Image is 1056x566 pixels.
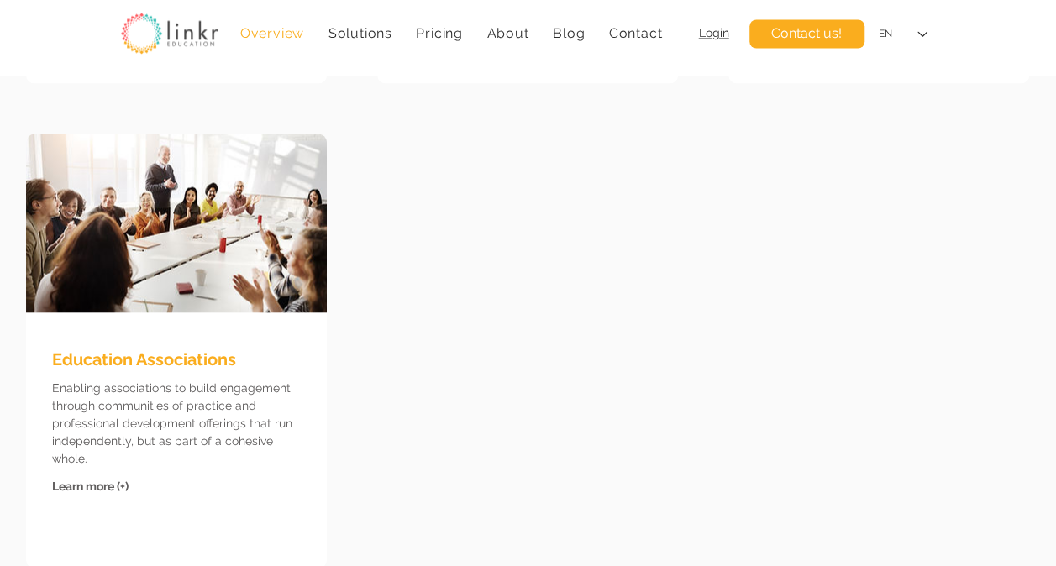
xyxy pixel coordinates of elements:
span: Enabling associations to build engagement through communities of practice and professional develo... [52,380,292,464]
span: Contact us! [771,24,842,43]
a: Login [699,26,729,39]
a: Contact [600,17,670,50]
a: Learn more (+) [52,479,129,492]
img: multi-institutional educational communities of practice.jpg [26,134,327,312]
span: Solutions [328,25,392,41]
div: Language Selector: English [867,15,939,53]
div: About [478,17,538,50]
a: Overview [232,17,313,50]
span: Overview [240,25,304,41]
a: Contact us! [749,19,864,48]
div: EN [879,27,892,41]
span: Pricing [416,25,463,41]
span: Education Associations [52,349,236,369]
img: linkr_logo_transparentbg.png [121,13,218,54]
span: About [486,25,528,41]
a: Pricing [407,17,471,50]
a: Blog [544,17,594,50]
nav: Site [232,17,671,50]
div: Solutions [319,17,401,50]
span: Contact [609,25,663,41]
span: Blog [553,25,585,41]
